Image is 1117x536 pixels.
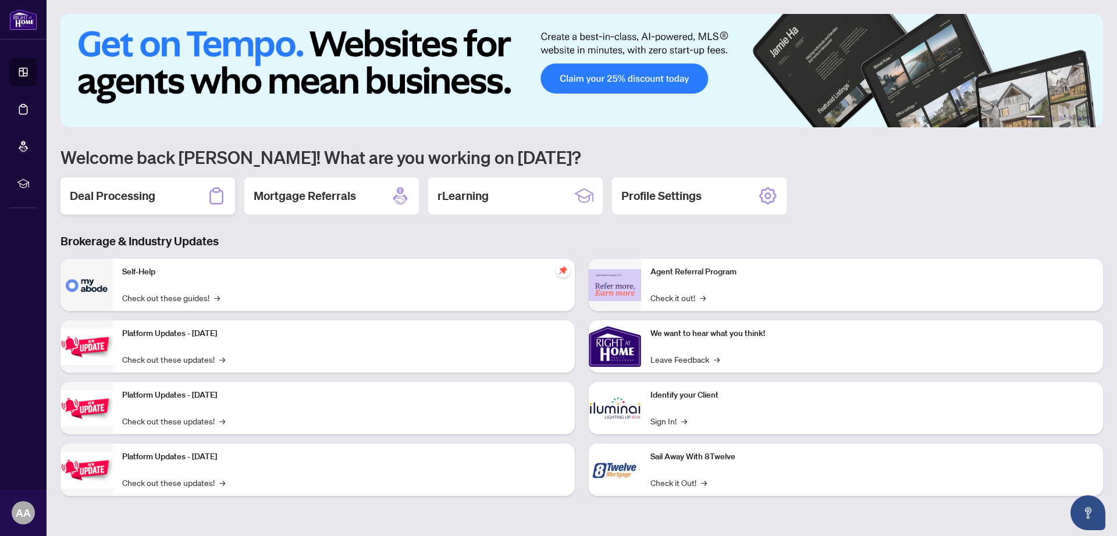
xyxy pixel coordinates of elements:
[650,389,1094,402] p: Identify your Client
[219,414,225,427] span: →
[1068,116,1073,120] button: 4
[589,269,641,301] img: Agent Referral Program
[650,353,720,366] a: Leave Feedback→
[589,444,641,496] img: Sail Away With 8Twelve
[61,233,1103,249] h3: Brokerage & Industry Updates
[9,9,37,30] img: logo
[70,188,155,204] h2: Deal Processing
[219,476,225,489] span: →
[714,353,720,366] span: →
[122,389,565,402] p: Platform Updates - [DATE]
[700,291,706,304] span: →
[701,476,707,489] span: →
[589,382,641,434] img: Identify your Client
[61,328,113,365] img: Platform Updates - July 21, 2025
[1050,116,1054,120] button: 2
[437,188,489,204] h2: rLearning
[214,291,220,304] span: →
[589,320,641,373] img: We want to hear what you think!
[16,505,31,521] span: AA
[1087,116,1091,120] button: 6
[122,266,565,278] p: Self-Help
[1070,495,1105,530] button: Open asap
[122,353,225,366] a: Check out these updates!→
[122,327,565,340] p: Platform Updates - [DATE]
[1026,116,1045,120] button: 1
[556,263,570,277] span: pushpin
[1059,116,1063,120] button: 3
[61,146,1103,168] h1: Welcome back [PERSON_NAME]! What are you working on [DATE]?
[122,451,565,463] p: Platform Updates - [DATE]
[621,188,702,204] h2: Profile Settings
[650,476,707,489] a: Check it Out!→
[1077,116,1082,120] button: 5
[254,188,356,204] h2: Mortgage Referrals
[61,390,113,427] img: Platform Updates - July 8, 2025
[122,291,220,304] a: Check out these guides!→
[650,327,1094,340] p: We want to hear what you think!
[122,476,225,489] a: Check out these updates!→
[61,14,1103,127] img: Slide 0
[650,414,687,427] a: Sign In!→
[61,259,113,311] img: Self-Help
[650,291,706,304] a: Check it out!→
[650,266,1094,278] p: Agent Referral Program
[681,414,687,427] span: →
[219,353,225,366] span: →
[122,414,225,427] a: Check out these updates!→
[650,451,1094,463] p: Sail Away With 8Twelve
[61,452,113,488] img: Platform Updates - June 23, 2025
